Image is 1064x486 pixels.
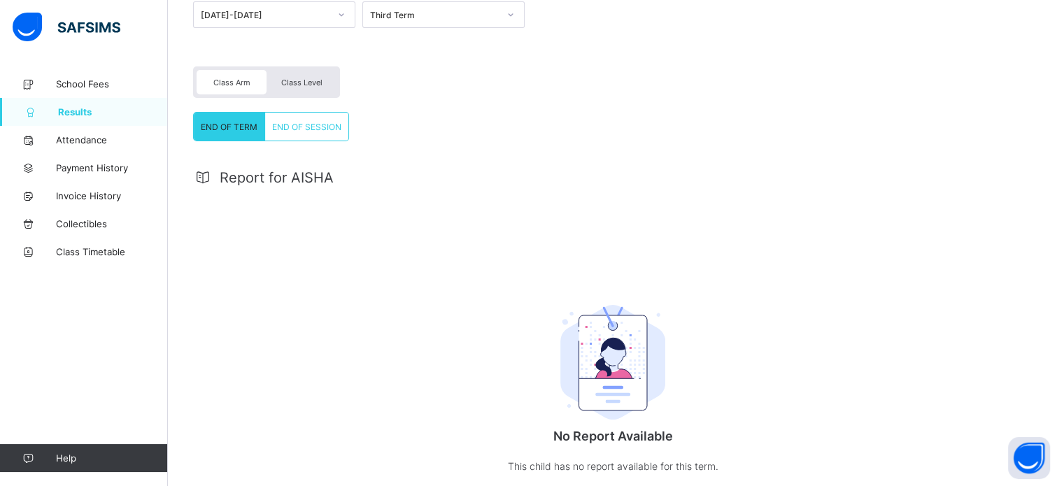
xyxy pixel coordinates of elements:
img: student.207b5acb3037b72b59086e8b1a17b1d0.svg [560,305,665,420]
span: Class Arm [213,78,250,87]
p: No Report Available [473,429,753,443]
p: This child has no report available for this term. [473,457,753,475]
div: Third Term [370,10,499,20]
span: Results [58,106,168,117]
span: Collectibles [56,218,168,229]
span: Payment History [56,162,168,173]
span: Attendance [56,134,168,145]
span: Class Timetable [56,246,168,257]
span: Report for AISHA [220,169,334,186]
span: School Fees [56,78,168,90]
span: Invoice History [56,190,168,201]
span: Class Level [281,78,322,87]
span: END OF SESSION [272,122,341,132]
button: Open asap [1008,437,1050,479]
span: END OF TERM [201,122,257,132]
div: [DATE]-[DATE] [201,10,329,20]
img: safsims [13,13,120,42]
span: Help [56,452,167,464]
